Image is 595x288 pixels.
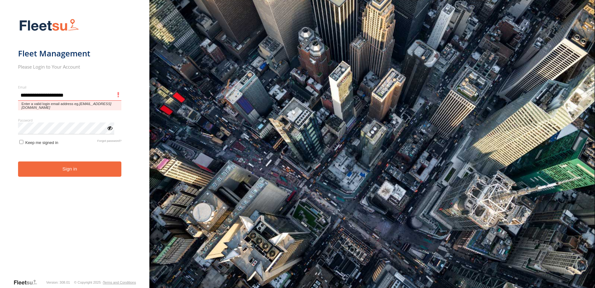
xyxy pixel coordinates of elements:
[18,48,122,59] h1: Fleet Management
[18,161,122,177] button: Sign in
[74,281,136,284] div: © Copyright 2025 -
[18,64,122,70] h2: Please Login to Your Account
[18,15,132,279] form: main
[46,281,70,284] div: Version: 308.01
[103,281,136,284] a: Terms and Conditions
[18,17,80,33] img: Fleetsu
[106,125,113,131] div: ViewPassword
[18,101,122,110] span: Enter a valid login email address eg.
[18,85,122,89] label: Email
[21,102,111,109] em: [EMAIL_ADDRESS][DOMAIN_NAME]
[97,139,122,145] a: Forgot password?
[18,118,122,122] label: Password
[19,140,23,144] input: Keep me signed in
[25,140,58,145] span: Keep me signed in
[13,279,42,286] a: Visit our Website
